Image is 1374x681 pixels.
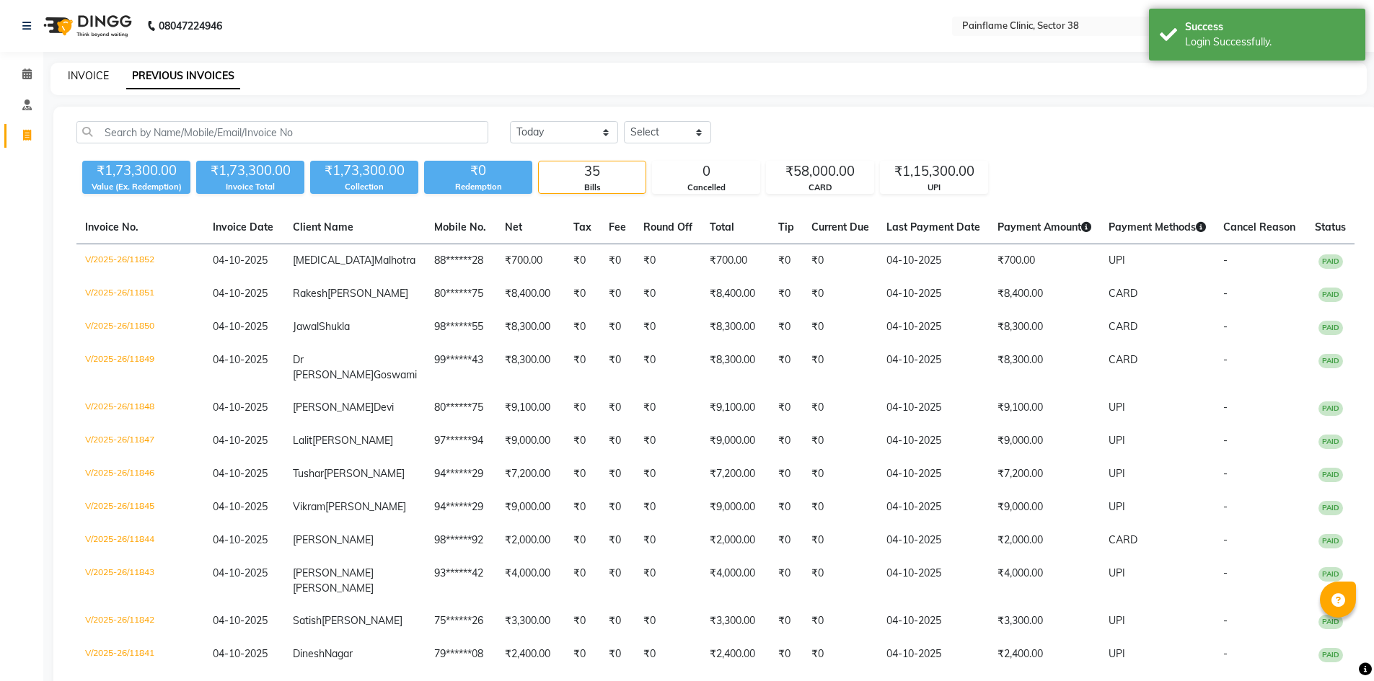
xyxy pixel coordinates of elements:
[1318,468,1343,482] span: PAID
[1223,320,1228,333] span: -
[82,181,190,193] div: Value (Ex. Redemption)
[878,458,989,491] td: 04-10-2025
[635,524,701,557] td: ₹0
[434,221,486,233] span: Mobile No.
[496,524,565,557] td: ₹2,000.00
[293,647,325,660] span: Dinesh
[1318,648,1343,662] span: PAID
[496,244,565,278] td: ₹700.00
[1318,534,1343,548] span: PAID
[770,424,803,458] td: ₹0
[374,401,394,414] span: Devi
[803,344,878,391] td: ₹0
[600,424,635,458] td: ₹0
[653,161,759,182] div: 0
[76,557,204,605] td: V/2025-26/11843
[213,647,268,660] span: 04-10-2025
[600,391,635,424] td: ₹0
[989,491,1100,524] td: ₹9,000.00
[1223,287,1228,300] span: -
[76,344,204,391] td: V/2025-26/11849
[989,311,1100,344] td: ₹8,300.00
[1318,615,1343,629] span: PAID
[565,311,600,344] td: ₹0
[293,401,374,414] span: [PERSON_NAME]
[1318,401,1343,416] span: PAID
[496,458,565,491] td: ₹7,200.00
[767,182,873,194] div: CARD
[159,6,222,46] b: 08047224946
[213,614,268,627] span: 04-10-2025
[635,311,701,344] td: ₹0
[811,221,869,233] span: Current Due
[1109,500,1125,513] span: UPI
[293,221,353,233] span: Client Name
[878,557,989,605] td: 04-10-2025
[635,244,701,278] td: ₹0
[293,582,374,595] span: [PERSON_NAME]
[505,221,522,233] span: Net
[643,221,692,233] span: Round Off
[76,244,204,278] td: V/2025-26/11852
[293,434,312,447] span: Lalit
[1318,501,1343,515] span: PAID
[82,161,190,181] div: ₹1,73,300.00
[998,221,1091,233] span: Payment Amount
[319,320,350,333] span: Shukla
[878,424,989,458] td: 04-10-2025
[1223,401,1228,414] span: -
[213,434,268,447] span: 04-10-2025
[213,566,268,579] span: 04-10-2025
[635,344,701,391] td: ₹0
[1223,221,1295,233] span: Cancel Reason
[213,467,268,480] span: 04-10-2025
[565,344,600,391] td: ₹0
[1109,467,1125,480] span: UPI
[701,311,770,344] td: ₹8,300.00
[803,557,878,605] td: ₹0
[324,467,405,480] span: [PERSON_NAME]
[609,221,626,233] span: Fee
[878,344,989,391] td: 04-10-2025
[778,221,794,233] span: Tip
[325,500,406,513] span: [PERSON_NAME]
[1109,254,1125,267] span: UPI
[701,391,770,424] td: ₹9,100.00
[600,491,635,524] td: ₹0
[878,638,989,671] td: 04-10-2025
[196,181,304,193] div: Invoice Total
[565,391,600,424] td: ₹0
[325,647,353,660] span: Nagar
[1318,567,1343,582] span: PAID
[573,221,591,233] span: Tax
[635,605,701,638] td: ₹0
[76,638,204,671] td: V/2025-26/11841
[600,344,635,391] td: ₹0
[989,344,1100,391] td: ₹8,300.00
[878,244,989,278] td: 04-10-2025
[881,182,987,194] div: UPI
[213,353,268,366] span: 04-10-2025
[701,424,770,458] td: ₹9,000.00
[600,311,635,344] td: ₹0
[76,491,204,524] td: V/2025-26/11845
[76,524,204,557] td: V/2025-26/11844
[770,638,803,671] td: ₹0
[1109,353,1137,366] span: CARD
[496,424,565,458] td: ₹9,000.00
[293,254,374,267] span: [MEDICAL_DATA]
[565,424,600,458] td: ₹0
[293,614,322,627] span: Satish
[767,161,873,182] div: ₹58,000.00
[803,244,878,278] td: ₹0
[701,458,770,491] td: ₹7,200.00
[565,244,600,278] td: ₹0
[1223,467,1228,480] span: -
[701,605,770,638] td: ₹3,300.00
[803,277,878,311] td: ₹0
[1109,320,1137,333] span: CARD
[635,391,701,424] td: ₹0
[374,368,417,381] span: Goswami
[1318,321,1343,335] span: PAID
[878,277,989,311] td: 04-10-2025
